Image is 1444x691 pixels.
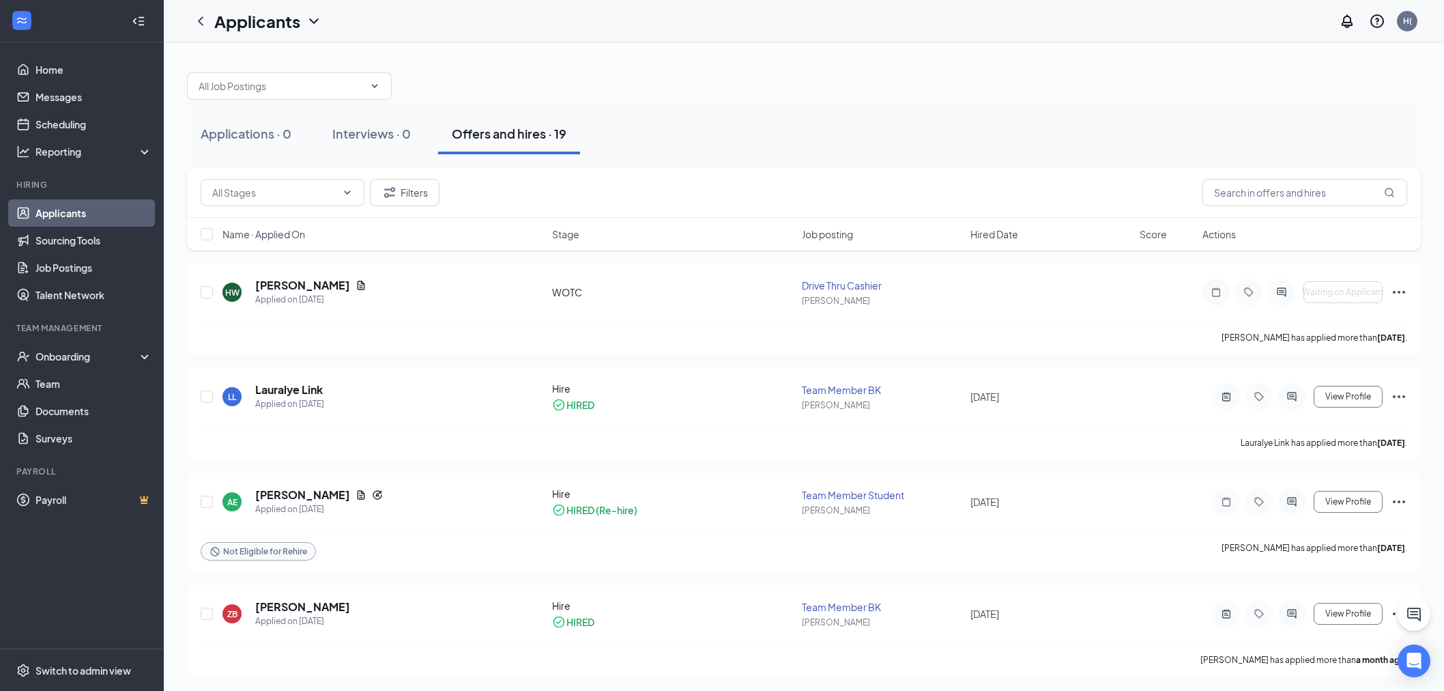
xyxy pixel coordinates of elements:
[201,125,291,142] div: Applications · 0
[1377,333,1405,343] b: [DATE]
[255,397,324,411] div: Applied on [DATE]
[970,496,999,508] span: [DATE]
[1325,609,1371,619] span: View Profile
[1218,391,1234,402] svg: ActiveNote
[255,293,366,307] div: Applied on [DATE]
[1391,389,1407,405] svg: Ellipses
[1218,496,1234,507] svg: Note
[1398,645,1430,677] div: Open Intercom Messenger
[1314,491,1383,513] button: View Profile
[132,14,145,28] svg: Collapse
[210,546,220,557] svg: Blocked
[35,397,152,425] a: Documents
[35,370,152,397] a: Team
[566,615,594,629] div: HIRED
[1391,284,1407,300] svg: Ellipses
[802,227,853,241] span: Job posting
[1140,227,1167,241] span: Score
[212,185,336,200] input: All Stages
[1218,608,1234,619] svg: ActiveNote
[1202,227,1236,241] span: Actions
[35,281,152,309] a: Talent Network
[342,187,353,198] svg: ChevronDown
[192,13,209,29] svg: ChevronLeft
[802,488,963,502] div: Team Member Student
[16,179,149,191] div: Hiring
[35,350,141,363] div: Onboarding
[306,13,322,29] svg: ChevronDown
[255,382,323,397] h5: Lauralye Link
[1369,13,1385,29] svg: QuestionInfo
[1208,287,1224,298] svg: Note
[35,664,131,677] div: Switch to admin view
[255,278,350,293] h5: [PERSON_NAME]
[35,111,152,138] a: Scheduling
[15,14,29,27] svg: WorkstreamLogo
[35,425,152,452] a: Surveys
[566,398,594,412] div: HIRED
[222,227,305,241] span: Name · Applied On
[255,503,383,516] div: Applied on [DATE]
[372,490,383,500] svg: Reapply
[1284,391,1300,402] svg: ActiveChat
[35,83,152,111] a: Messages
[566,503,637,517] div: HIRED (Re-hire)
[1356,655,1405,665] b: a month ago
[227,608,237,620] div: ZB
[802,383,963,397] div: Team Member BK
[802,600,963,614] div: Team Member BK
[1284,608,1300,619] svg: ActiveChat
[35,227,152,254] a: Sourcing Tools
[255,615,350,628] div: Applied on [DATE]
[255,488,350,503] h5: [PERSON_NAME]
[16,664,30,677] svg: Settings
[552,227,579,241] span: Stage
[1391,606,1407,622] svg: Ellipses
[552,599,793,612] div: Hire
[1241,287,1257,298] svg: Tag
[1202,179,1407,206] input: Search in offers and hires
[1384,187,1395,198] svg: MagnifyingGlass
[16,466,149,477] div: Payroll
[802,279,963,292] div: Drive Thru Cashier
[381,184,398,201] svg: Filter
[970,391,999,403] span: [DATE]
[35,486,152,513] a: PayrollCrown
[1284,496,1300,507] svg: ActiveChat
[16,322,149,334] div: Team Management
[552,382,793,395] div: Hire
[552,487,793,500] div: Hire
[1377,438,1405,448] b: [DATE]
[1222,332,1407,343] p: [PERSON_NAME] has applied more than .
[1314,603,1383,625] button: View Profile
[452,125,566,142] div: Offers and hires · 19
[1251,608,1267,619] svg: Tag
[1222,542,1407,561] p: [PERSON_NAME] has applied more than .
[227,496,237,508] div: AE
[214,10,300,33] h1: Applicants
[199,79,364,94] input: All Job Postings
[16,350,30,363] svg: UserCheck
[802,399,963,411] div: [PERSON_NAME]
[223,546,307,557] span: Not Eligible for Rehire
[1251,496,1267,507] svg: Tag
[1303,281,1383,303] button: Waiting on Applicant
[369,81,380,91] svg: ChevronDown
[1325,497,1371,507] span: View Profile
[1398,598,1430,631] button: ChatActive
[35,254,152,281] a: Job Postings
[35,56,152,83] a: Home
[1406,606,1422,623] svg: ChatActive
[35,199,152,227] a: Applicants
[16,145,30,158] svg: Analysis
[370,179,439,206] button: Filter Filters
[970,227,1018,241] span: Hired Date
[255,600,350,615] h5: [PERSON_NAME]
[802,295,963,307] div: [PERSON_NAME]
[1200,654,1407,666] p: [PERSON_NAME] has applied more than .
[1339,13,1355,29] svg: Notifications
[1273,287,1290,298] svg: ActiveChat
[356,490,366,500] svg: Document
[356,280,366,291] svg: Document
